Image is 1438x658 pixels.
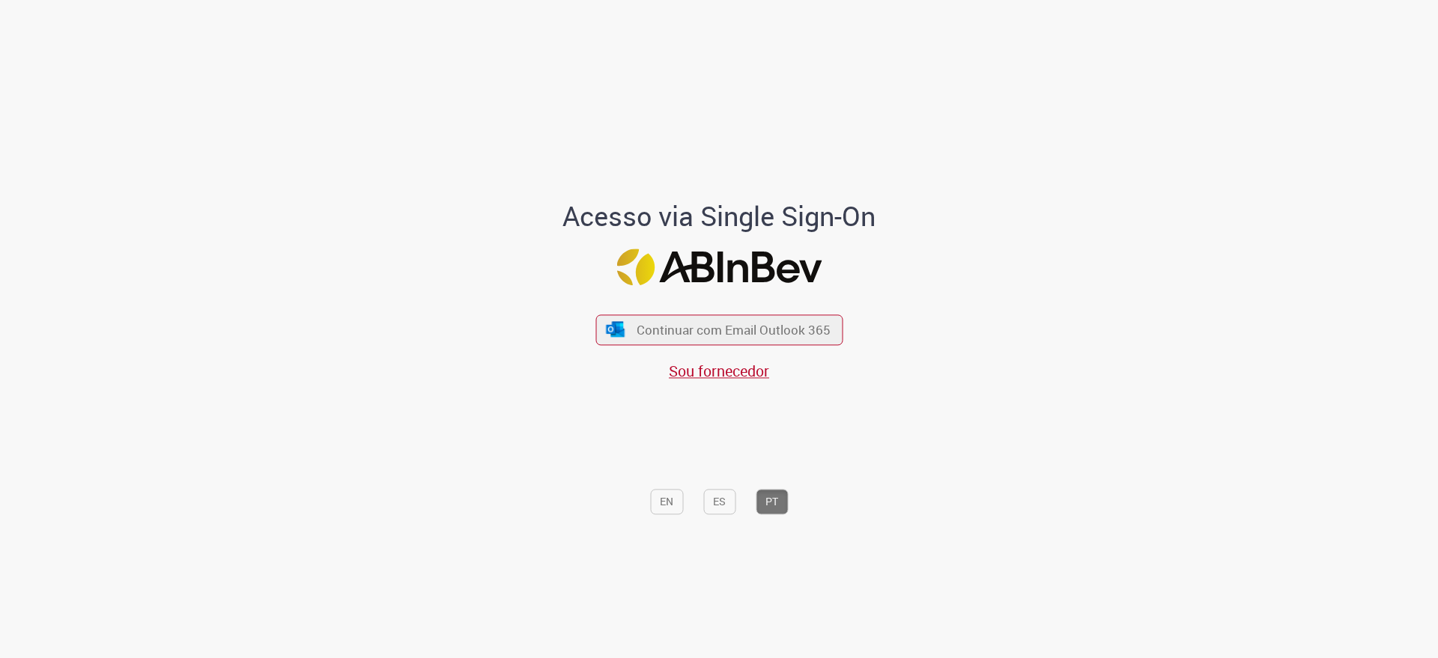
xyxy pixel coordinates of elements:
img: ícone Azure/Microsoft 360 [605,322,626,338]
button: EN [650,489,683,514]
img: Logo ABInBev [616,249,822,285]
button: PT [756,489,788,514]
span: Continuar com Email Outlook 365 [637,321,831,338]
a: Sou fornecedor [669,361,769,381]
button: ícone Azure/Microsoft 360 Continuar com Email Outlook 365 [595,314,843,345]
button: ES [703,489,735,514]
h1: Acesso via Single Sign-On [512,201,927,231]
